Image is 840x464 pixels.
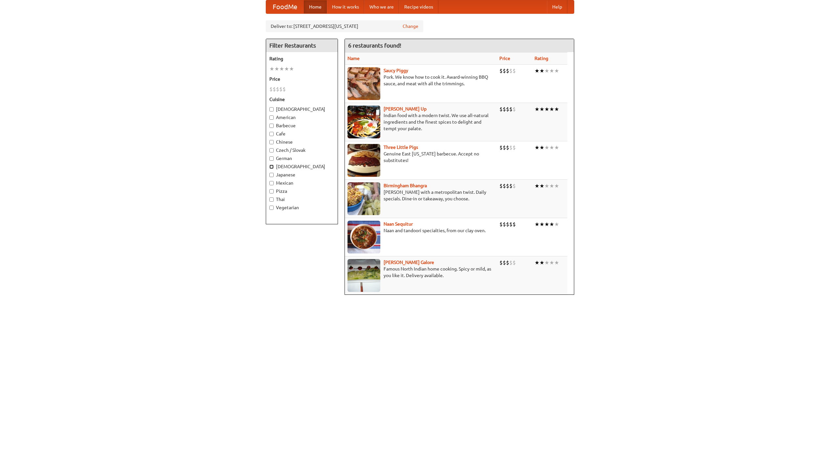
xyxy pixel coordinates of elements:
[269,131,334,137] label: Cafe
[513,259,516,266] li: $
[503,259,506,266] li: $
[347,74,494,87] p: Pork. We know how to cook it. Award-winning BBQ sauce, and meat with all the trimmings.
[347,221,380,253] img: naansequitur.jpg
[509,259,513,266] li: $
[539,221,544,228] li: ★
[284,65,289,72] li: ★
[347,56,360,61] a: Name
[399,0,438,13] a: Recipe videos
[347,227,494,234] p: Naan and tandoori specialties, from our clay oven.
[269,115,274,120] input: American
[269,197,274,202] input: Thai
[554,144,559,151] li: ★
[544,144,549,151] li: ★
[539,106,544,113] li: ★
[513,182,516,190] li: $
[274,65,279,72] li: ★
[364,0,399,13] a: Who we are
[549,67,554,74] li: ★
[549,221,554,228] li: ★
[276,86,279,93] li: $
[509,221,513,228] li: $
[347,266,494,279] p: Famous North Indian home cooking. Spicy or mild, as you like it. Delivery available.
[347,144,380,177] img: littlepigs.jpg
[269,163,334,170] label: [DEMOGRAPHIC_DATA]
[503,221,506,228] li: $
[547,0,567,13] a: Help
[269,147,334,153] label: Czech / Slovak
[539,259,544,266] li: ★
[503,144,506,151] li: $
[269,96,334,103] h5: Cuisine
[554,221,559,228] li: ★
[269,188,334,194] label: Pizza
[499,144,503,151] li: $
[539,144,544,151] li: ★
[506,259,509,266] li: $
[554,259,559,266] li: ★
[269,189,274,193] input: Pizza
[549,144,554,151] li: ★
[384,145,418,150] a: Three Little Pigs
[347,106,380,138] img: curryup.jpg
[266,20,423,32] div: Deliver to: [STREET_ADDRESS][US_STATE]
[499,67,503,74] li: $
[544,259,549,266] li: ★
[347,112,494,132] p: Indian food with a modern twist. We use all-natural ingredients and the finest spices to delight ...
[384,183,427,188] a: Birmingham Bhangra
[347,259,380,292] img: currygalore.jpg
[279,86,283,93] li: $
[506,144,509,151] li: $
[535,182,539,190] li: ★
[266,39,338,52] h4: Filter Restaurants
[499,106,503,113] li: $
[554,106,559,113] li: ★
[403,23,418,30] a: Change
[269,139,334,145] label: Chinese
[269,124,274,128] input: Barbecue
[269,155,334,162] label: German
[506,182,509,190] li: $
[269,181,274,185] input: Mexican
[269,180,334,186] label: Mexican
[279,65,284,72] li: ★
[513,67,516,74] li: $
[506,221,509,228] li: $
[384,221,413,227] a: Naan Sequitur
[269,132,274,136] input: Cafe
[549,259,554,266] li: ★
[539,67,544,74] li: ★
[513,144,516,151] li: $
[503,106,506,113] li: $
[544,106,549,113] li: ★
[269,76,334,82] h5: Price
[304,0,327,13] a: Home
[348,42,401,49] ng-pluralize: 6 restaurants found!
[506,67,509,74] li: $
[535,144,539,151] li: ★
[384,260,434,265] a: [PERSON_NAME] Galore
[384,106,427,111] b: [PERSON_NAME] Up
[266,0,304,13] a: FoodMe
[269,148,274,152] input: Czech / Slovak
[499,56,510,61] a: Price
[513,106,516,113] li: $
[269,196,334,203] label: Thai
[327,0,364,13] a: How it works
[269,173,274,177] input: Japanese
[269,165,274,169] input: [DEMOGRAPHIC_DATA]
[535,67,539,74] li: ★
[506,106,509,113] li: $
[554,182,559,190] li: ★
[544,221,549,228] li: ★
[535,106,539,113] li: ★
[384,68,408,73] a: Saucy Piggy
[347,182,380,215] img: bhangra.jpg
[269,156,274,161] input: German
[269,171,334,178] label: Japanese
